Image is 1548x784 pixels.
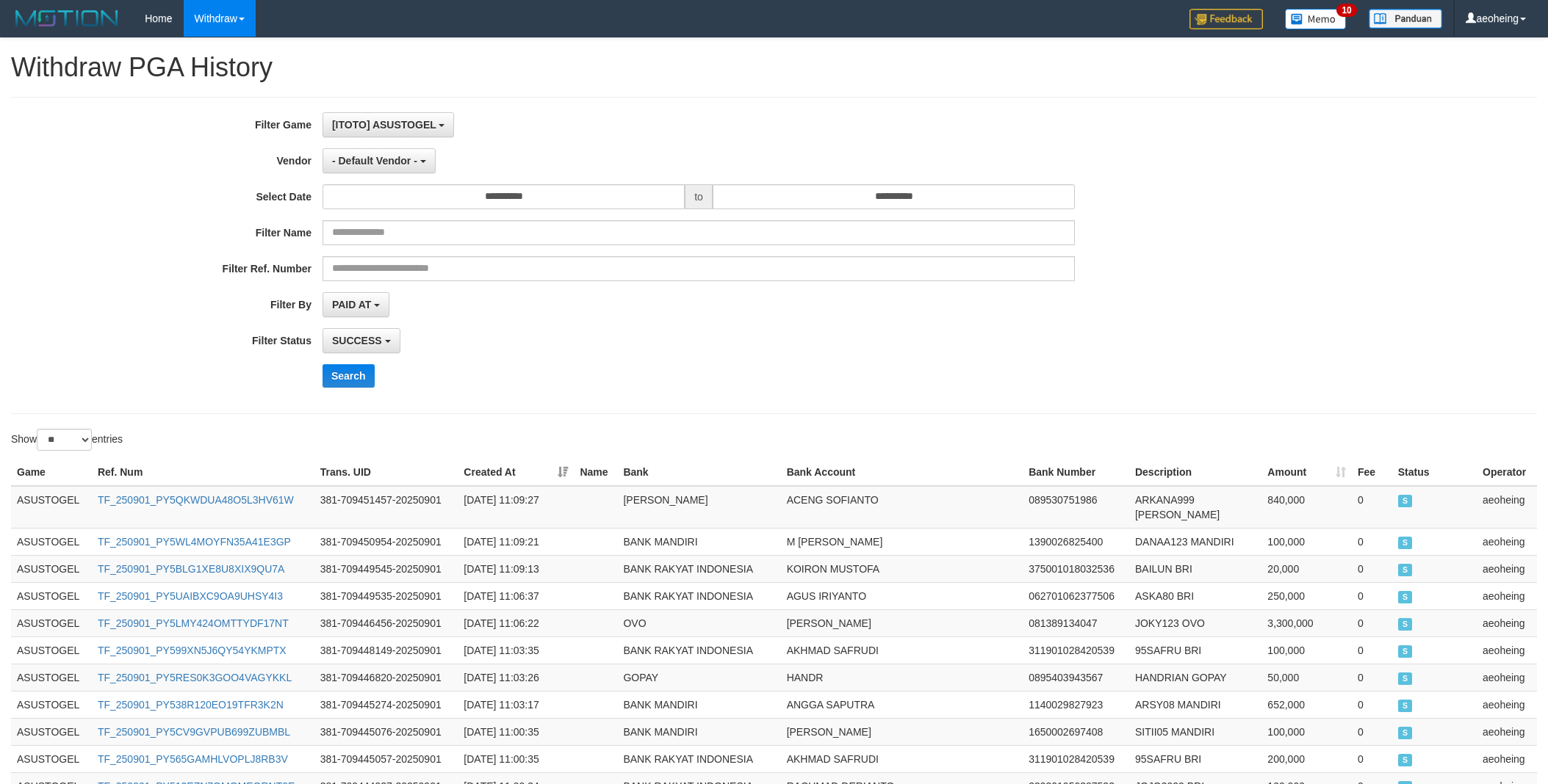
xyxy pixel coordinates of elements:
[1352,459,1392,486] th: Fee
[458,459,574,486] th: Created At: activate to sort column ascending
[781,745,1023,772] td: AKHMAD SAFRUDI
[1023,459,1129,486] th: Bank Number
[1189,9,1263,29] img: Feedback.jpg
[1261,528,1352,555] td: 100,000
[685,184,713,209] span: to
[1023,636,1129,664] td: 311901028420539
[323,328,400,353] button: SUCCESS
[458,528,574,555] td: [DATE] 11:09:21
[1477,486,1537,529] td: aeoheing
[314,582,458,609] td: 381-709449535-20250901
[1398,618,1413,631] span: SUCCESS
[314,486,458,529] td: 381-709451457-20250901
[1477,691,1537,718] td: aeoheing
[98,699,284,711] a: TF_250901_PY538R120EO19TFR3K2N
[781,609,1023,636] td: [PERSON_NAME]
[11,664,92,691] td: ASUSTOGEL
[1477,528,1537,555] td: aeoheing
[781,582,1023,609] td: AGUS IRIYANTO
[1023,691,1129,718] td: 1140029827923
[617,745,780,772] td: BANK RAKYAT INDONESIA
[11,636,92,664] td: ASUSTOGEL
[98,536,291,548] a: TF_250901_PY5WL4MOYFN35A41E3GP
[1352,718,1392,745] td: 0
[332,155,417,167] span: - Default Vendor -
[314,718,458,745] td: 381-709445076-20250901
[1023,486,1129,529] td: 089530751986
[11,53,1537,82] h1: Withdraw PGA History
[1261,459,1352,486] th: Amount: activate to sort column ascending
[314,528,458,555] td: 381-709450954-20250901
[1285,9,1347,29] img: Button%20Memo.svg
[781,459,1023,486] th: Bank Account
[1398,537,1413,549] span: SUCCESS
[1352,528,1392,555] td: 0
[458,718,574,745] td: [DATE] 11:00:35
[1129,664,1261,691] td: HANDRIAN GOPAY
[617,582,780,609] td: BANK RAKYAT INDONESIA
[1477,609,1537,636] td: aeoheing
[1398,727,1413,739] span: SUCCESS
[781,528,1023,555] td: M [PERSON_NAME]
[37,429,92,451] select: Showentries
[1477,459,1537,486] th: Operator
[98,672,292,683] a: TF_250901_PY5RES0K3GOO4VAGYKKL
[1369,9,1442,29] img: panduan.png
[314,691,458,718] td: 381-709445274-20250901
[617,664,780,691] td: GOPAY
[323,112,454,137] button: [ITOTO] ASUSTOGEL
[1261,691,1352,718] td: 652,000
[314,636,458,664] td: 381-709448149-20250901
[11,609,92,636] td: ASUSTOGEL
[1352,486,1392,529] td: 0
[617,718,780,745] td: BANK MANDIRI
[11,718,92,745] td: ASUSTOGEL
[458,636,574,664] td: [DATE] 11:03:35
[1129,745,1261,772] td: 95SAFRU BRI
[1477,636,1537,664] td: aeoheing
[332,335,382,346] span: SUCCESS
[1129,718,1261,745] td: SITII05 MANDIRI
[1129,555,1261,582] td: BAILUN BRI
[332,119,436,131] span: [ITOTO] ASUSTOGEL
[1477,582,1537,609] td: aeoheing
[323,148,436,173] button: - Default Vendor -
[1352,664,1392,691] td: 0
[1398,564,1413,576] span: SUCCESS
[1023,718,1129,745] td: 1650002697408
[1023,609,1129,636] td: 081389134047
[1129,459,1261,486] th: Description
[617,609,780,636] td: OVO
[1261,582,1352,609] td: 250,000
[11,691,92,718] td: ASUSTOGEL
[1129,609,1261,636] td: JOKY123 OVO
[1398,754,1413,766] span: SUCCESS
[458,555,574,582] td: [DATE] 11:09:13
[1398,672,1413,685] span: SUCCESS
[458,691,574,718] td: [DATE] 11:03:17
[1261,486,1352,529] td: 840,000
[1023,745,1129,772] td: 311901028420539
[11,555,92,582] td: ASUSTOGEL
[1392,459,1477,486] th: Status
[1352,555,1392,582] td: 0
[1261,636,1352,664] td: 100,000
[11,429,123,451] label: Show entries
[1129,528,1261,555] td: DANAA123 MANDIRI
[458,486,574,529] td: [DATE] 11:09:27
[781,636,1023,664] td: AKHMAD SAFRUDI
[617,555,780,582] td: BANK RAKYAT INDONESIA
[1352,582,1392,609] td: 0
[1398,591,1413,603] span: SUCCESS
[574,459,617,486] th: Name
[98,590,283,602] a: TF_250901_PY5UAIBXC9OA9UHSY4I3
[781,718,1023,745] td: [PERSON_NAME]
[1023,528,1129,555] td: 1390026825400
[617,691,780,718] td: BANK MANDIRI
[1129,691,1261,718] td: ARSY08 MANDIRI
[314,745,458,772] td: 381-709445057-20250901
[1477,745,1537,772] td: aeoheing
[92,459,314,486] th: Ref. Num
[1352,691,1392,718] td: 0
[1477,718,1537,745] td: aeoheing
